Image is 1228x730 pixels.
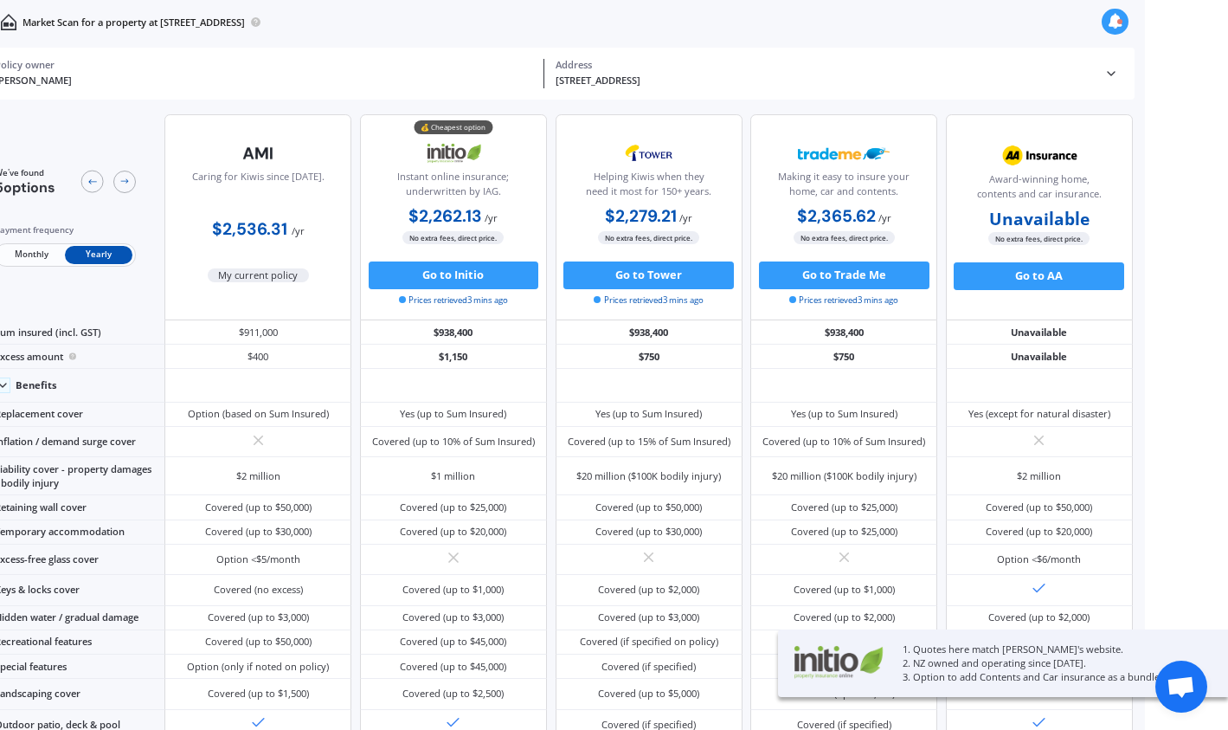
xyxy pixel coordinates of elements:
div: Option <$6/month [997,552,1081,566]
div: Covered (up to $1,000) [794,583,895,597]
span: My current policy [208,268,310,282]
img: AMI-text-1.webp [213,136,305,171]
div: Yes (up to Sum Insured) [791,407,897,421]
div: [STREET_ADDRESS] [556,74,1093,88]
div: Covered (up to $1,500) [208,687,309,701]
button: Go to Tower [563,262,734,289]
p: 3. Option to add Contents and Car insurance as a bundle. [903,670,1193,684]
img: AA.webp [993,139,1085,173]
div: Covered (up to $45,000) [400,660,506,674]
div: Making it easy to insure your home, car and contents. [762,170,925,204]
div: 💰 Cheapest option [414,120,492,134]
div: $2 million [236,469,280,483]
div: Covered (up to $25,000) [400,501,506,514]
div: Covered (up to $2,000) [988,610,1090,624]
span: Prices retrieved 3 mins ago [789,294,898,307]
div: Unavailable [946,320,1133,345]
div: Instant online insurance; underwritten by IAG. [372,170,535,204]
div: Covered (if specified on policy) [580,635,718,649]
div: Option (only if noted on policy) [187,660,329,674]
div: Covered (up to $25,000) [791,525,897,539]
img: Initio.webp [789,641,886,682]
div: Covered (no excess) [214,583,303,597]
div: Helping Kiwis when they need it most for 150+ years. [567,170,730,204]
div: Yes (up to Sum Insured) [400,407,506,421]
img: Initio.webp [408,136,499,171]
b: $2,279.21 [605,205,677,227]
div: Benefits [16,379,57,391]
div: Yes (except for natural disaster) [968,407,1110,421]
div: Covered (up to $30,000) [205,525,312,539]
div: $20 million ($100K bodily injury) [772,469,916,483]
span: / yr [485,211,498,224]
div: Covered (if specified) [601,660,696,674]
b: Unavailable [989,212,1090,226]
div: Unavailable [946,345,1133,369]
div: Option (based on Sum Insured) [188,407,329,421]
div: Covered (up to $50,000) [595,501,702,514]
span: / yr [292,224,305,237]
span: No extra fees, direct price. [402,231,504,244]
span: / yr [878,211,891,224]
div: $938,400 [750,320,937,345]
span: Prices retrieved 3 mins ago [399,294,508,307]
div: Covered (up to $3,000) [208,610,309,624]
div: Covered (up to $2,000) [794,610,895,624]
p: Market Scan for a property at [STREET_ADDRESS] [23,16,245,29]
div: Address [556,59,1093,71]
div: Yes (up to Sum Insured) [595,407,702,421]
b: $2,536.31 [212,218,287,240]
div: Covered (up to $20,000) [400,525,506,539]
p: 1. Quotes here match [PERSON_NAME]'s website. [903,643,1193,656]
div: Covered (up to $50,000) [986,501,1092,514]
p: 2. NZ owned and operating since [DATE]. [903,656,1193,670]
div: $750 [750,345,937,369]
a: Open chat [1155,661,1207,713]
span: Yearly [65,246,132,264]
div: Covered (up to $45,000) [400,635,506,649]
div: Covered (up to $5,000) [598,687,699,701]
b: $2,262.13 [408,205,482,227]
button: Go to Trade Me [759,262,929,289]
img: Tower.webp [603,136,695,171]
div: $911,000 [164,320,351,345]
div: Covered (up to $3,000) [402,610,504,624]
div: Award-winning home, contents and car insurance. [958,172,1121,207]
div: $2 million [1017,469,1061,483]
div: Covered (up to $1,000) [402,583,504,597]
div: $1,150 [360,345,547,369]
div: Covered (up to 15% of Sum Insured) [568,435,730,449]
div: Covered (up to $30,000) [595,525,702,539]
div: Covered (up to $50,000) [205,501,312,514]
span: / yr [679,211,692,224]
div: $400 [164,345,351,369]
button: Go to AA [954,262,1124,290]
div: Covered (up to $2,500) [402,687,504,701]
div: $1 million [431,469,475,483]
span: No extra fees, direct price. [598,231,699,244]
div: Covered (up to $25,000) [791,501,897,514]
div: Covered (up to $50,000) [205,635,312,649]
div: Caring for Kiwis since [DATE]. [192,170,325,204]
div: $750 [556,345,743,369]
span: No extra fees, direct price. [794,231,895,244]
span: Prices retrieved 3 mins ago [594,294,703,307]
div: Covered (up to 10% of Sum Insured) [372,435,535,449]
div: Covered (up to $2,000) [598,583,699,597]
span: No extra fees, direct price. [988,232,1090,245]
div: Option <$5/month [216,552,300,566]
b: $2,365.62 [797,205,876,227]
div: $938,400 [360,320,547,345]
button: Go to Initio [369,262,539,289]
div: $20 million ($100K bodily injury) [576,469,721,483]
div: Covered (up to $20,000) [986,525,1092,539]
div: Covered (up to 10% of Sum Insured) [762,435,925,449]
div: Covered (up to $3,000) [598,610,699,624]
img: Trademe.webp [798,136,890,171]
div: $938,400 [556,320,743,345]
